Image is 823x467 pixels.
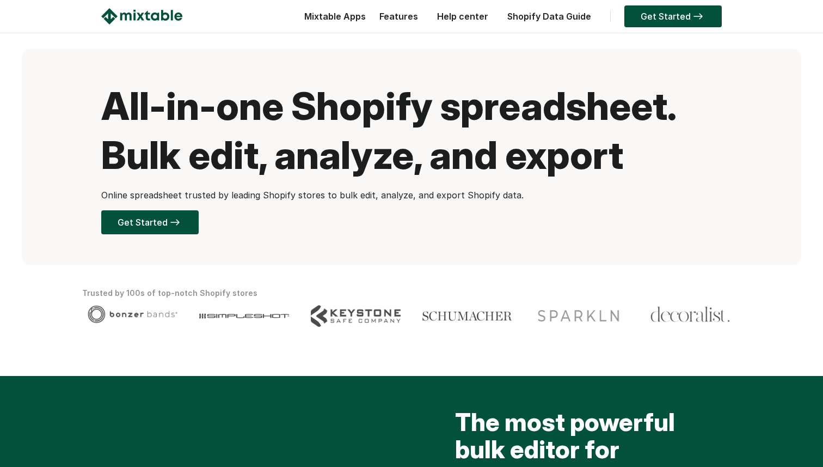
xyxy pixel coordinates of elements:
[624,5,722,27] a: Get Started
[311,305,401,327] img: Client logo
[88,305,177,323] img: Client logo
[650,305,730,324] img: Client logo
[299,8,366,30] div: Mixtable Apps
[432,11,494,22] a: Help center
[502,11,597,22] a: Shopify Data Guide
[101,189,722,202] p: Online spreadsheet trusted by leading Shopify stores to bulk edit, analyze, and export Shopify data.
[199,305,289,327] img: Client logo
[691,13,705,20] img: arrow-right.svg
[534,305,624,327] img: Client logo
[422,305,512,327] img: Client logo
[101,82,722,180] h1: All-in-one Shopify spreadsheet. Bulk edit, analyze, and export
[374,11,423,22] a: Features
[101,210,199,234] a: Get Started
[168,219,182,226] img: arrow-right.svg
[82,287,741,300] div: Trusted by 100s of top-notch Shopify stores
[101,8,182,25] img: Mixtable logo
